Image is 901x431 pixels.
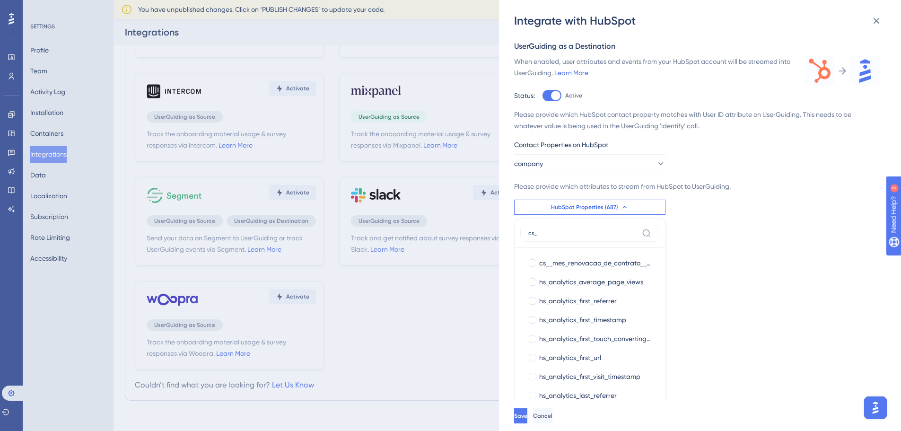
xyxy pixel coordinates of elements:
[539,314,626,325] span: hs_analytics_first_timestamp
[533,412,552,420] span: Cancel
[514,56,793,79] div: When enabled, user attributes and events from your HubSpot account will be streamed into UserGuid...
[514,90,535,101] div: Status:
[514,109,880,132] div: Please provide which HubSpot contact property matches with User ID attribute on UserGuiding. This...
[565,92,582,99] span: Active
[539,352,601,363] span: hs_analytics_first_url
[514,41,880,52] div: UserGuiding as a Destination
[861,394,890,422] iframe: UserGuiding AI Assistant Launcher
[539,390,617,401] span: hs_analytics_last_referrer
[539,295,617,307] span: hs_analytics_first_referrer
[514,200,665,215] button: HubSpot Properties (687)
[22,2,59,14] span: Need Help?
[514,412,527,420] span: Save
[539,276,643,288] span: hs_analytics_average_page_views
[514,158,543,169] span: company
[539,371,640,382] span: hs_analytics_first_visit_timestamp
[528,229,638,237] input: Type the value
[551,203,618,211] span: HubSpot Properties (687)
[514,154,665,173] button: company
[554,69,588,77] a: Learn More
[514,181,880,192] div: Please provide which attributes to stream from HubSpot to UserGuiding.
[539,257,652,269] span: cs__mes_renovacao_de_contrato__sempre_colocar_o_12o_mes_
[514,408,527,423] button: Save
[533,408,552,423] button: Cancel
[514,139,608,150] span: Contact Properties on HubSpot
[66,5,69,12] div: 2
[514,13,888,28] div: Integrate with HubSpot
[539,333,652,344] span: hs_analytics_first_touch_converting_campaign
